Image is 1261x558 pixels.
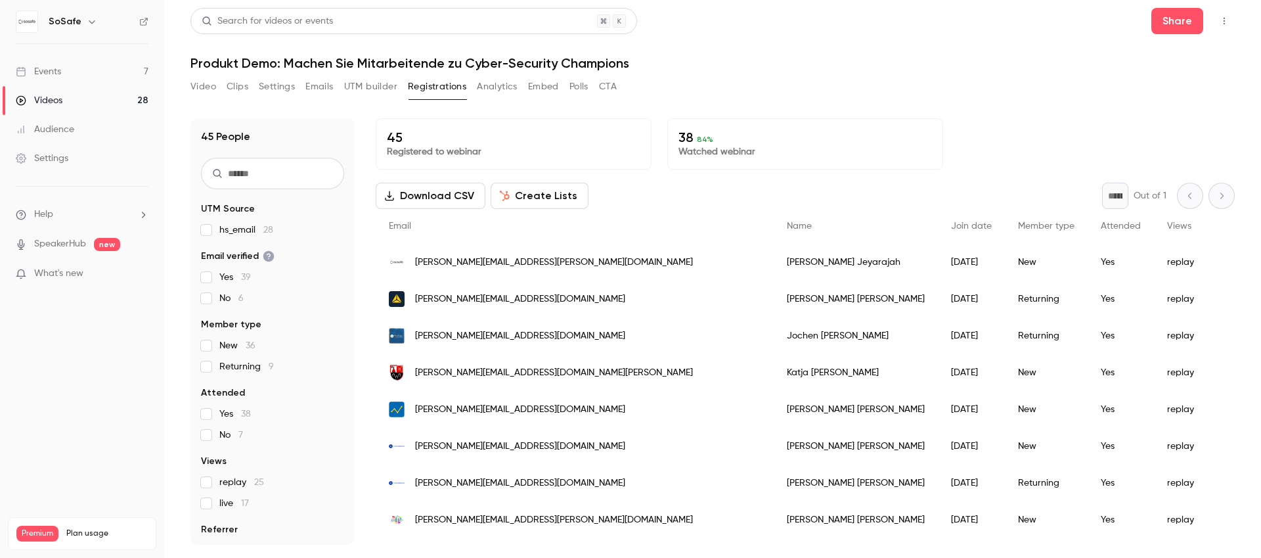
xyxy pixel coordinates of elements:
[387,129,640,145] p: 45
[787,221,812,231] span: Name
[238,294,244,303] span: 6
[599,76,617,97] button: CTA
[16,123,74,136] div: Audience
[1167,221,1191,231] span: Views
[774,501,938,538] div: [PERSON_NAME] [PERSON_NAME]
[415,329,625,343] span: [PERSON_NAME][EMAIL_ADDRESS][DOMAIN_NAME]
[219,339,255,352] span: New
[389,328,405,344] img: prosec-networks.com
[415,366,693,380] span: [PERSON_NAME][EMAIL_ADDRESS][DOMAIN_NAME][PERSON_NAME]
[201,250,275,263] span: Email verified
[246,341,255,350] span: 36
[34,237,86,251] a: SpeakerHub
[951,221,992,231] span: Join date
[254,478,264,487] span: 25
[201,455,227,468] span: Views
[219,497,249,510] span: live
[201,129,250,145] h1: 45 People
[1154,317,1226,354] div: replay
[389,402,405,417] img: cng.at
[219,476,264,489] span: replay
[49,15,81,28] h6: SoSafe
[1005,391,1088,428] div: New
[678,129,932,145] p: 38
[16,11,37,32] img: SoSafe
[415,513,693,527] span: [PERSON_NAME][EMAIL_ADDRESS][PERSON_NAME][DOMAIN_NAME]
[389,512,405,528] img: kappel-dierolf.de
[408,76,466,97] button: Registrations
[389,365,405,381] img: vg-eisenberg.de
[415,440,625,453] span: [PERSON_NAME][EMAIL_ADDRESS][DOMAIN_NAME]
[415,292,625,306] span: [PERSON_NAME][EMAIL_ADDRESS][DOMAIN_NAME]
[1154,391,1226,428] div: replay
[219,223,273,237] span: hs_email
[1005,428,1088,465] div: New
[1154,501,1226,538] div: replay
[1154,465,1226,501] div: replay
[1088,281,1154,317] div: Yes
[389,221,411,231] span: Email
[938,501,1005,538] div: [DATE]
[491,183,588,209] button: Create Lists
[201,386,245,400] span: Attended
[938,317,1005,354] div: [DATE]
[774,465,938,501] div: [PERSON_NAME] [PERSON_NAME]
[219,544,261,557] span: Other
[219,407,251,421] span: Yes
[34,267,83,281] span: What's new
[241,409,251,419] span: 38
[774,244,938,281] div: [PERSON_NAME] Jeyarajah
[201,318,261,331] span: Member type
[1005,354,1088,391] div: New
[1134,189,1166,202] p: Out of 1
[938,354,1005,391] div: [DATE]
[1154,354,1226,391] div: replay
[389,475,405,491] img: papierindustrie.de
[238,430,243,440] span: 7
[190,76,216,97] button: Video
[1088,391,1154,428] div: Yes
[774,428,938,465] div: [PERSON_NAME] [PERSON_NAME]
[1154,428,1226,465] div: replay
[774,354,938,391] div: Katja [PERSON_NAME]
[569,76,588,97] button: Polls
[938,428,1005,465] div: [DATE]
[1005,317,1088,354] div: Returning
[227,76,248,97] button: Clips
[1005,501,1088,538] div: New
[415,403,625,417] span: [PERSON_NAME][EMAIL_ADDRESS][DOMAIN_NAME]
[1101,221,1141,231] span: Attended
[1088,428,1154,465] div: Yes
[415,477,625,490] span: [PERSON_NAME][EMAIL_ADDRESS][DOMAIN_NAME]
[774,281,938,317] div: [PERSON_NAME] [PERSON_NAME]
[66,528,148,539] span: Plan usage
[259,76,295,97] button: Settings
[241,273,251,282] span: 39
[219,360,274,373] span: Returning
[241,499,249,508] span: 17
[34,208,53,221] span: Help
[201,523,238,536] span: Referrer
[938,391,1005,428] div: [DATE]
[1088,465,1154,501] div: Yes
[1088,244,1154,281] div: Yes
[1151,8,1203,34] button: Share
[1005,281,1088,317] div: Returning
[16,65,61,78] div: Events
[94,238,120,251] span: new
[389,438,405,454] img: papierindustrie.de
[1154,244,1226,281] div: replay
[16,526,58,542] span: Premium
[16,208,148,221] li: help-dropdown-opener
[697,135,713,144] span: 84 %
[389,254,405,270] img: sosafe.de
[1088,317,1154,354] div: Yes
[415,256,693,269] span: [PERSON_NAME][EMAIL_ADDRESS][PERSON_NAME][DOMAIN_NAME]
[938,244,1005,281] div: [DATE]
[376,183,485,209] button: Download CSV
[269,362,274,371] span: 9
[1005,244,1088,281] div: New
[678,145,932,158] p: Watched webinar
[1088,354,1154,391] div: Yes
[938,281,1005,317] div: [DATE]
